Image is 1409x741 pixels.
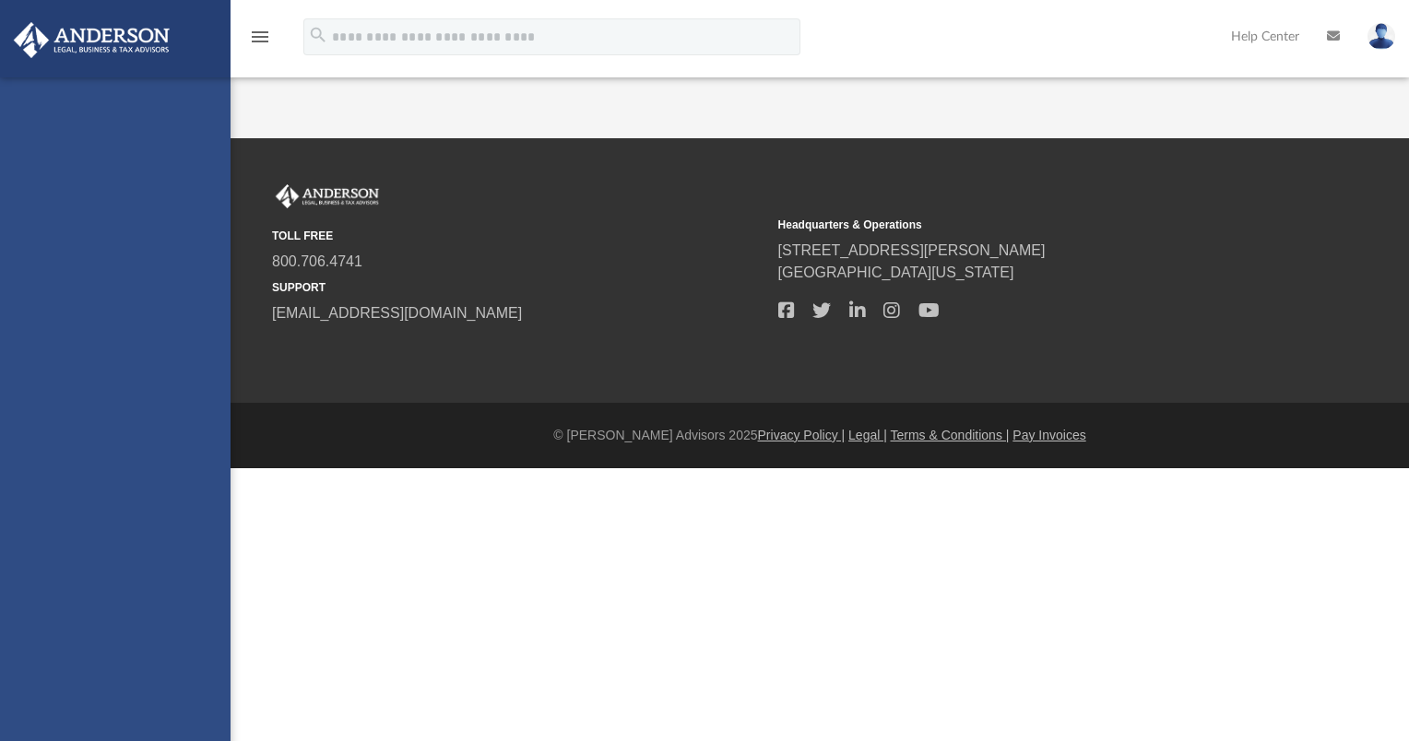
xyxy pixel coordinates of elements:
i: search [308,25,328,45]
a: Pay Invoices [1012,428,1085,442]
a: Legal | [848,428,887,442]
small: TOLL FREE [272,228,765,244]
a: [EMAIL_ADDRESS][DOMAIN_NAME] [272,305,522,321]
small: SUPPORT [272,279,765,296]
img: Anderson Advisors Platinum Portal [8,22,175,58]
a: menu [249,35,271,48]
a: [GEOGRAPHIC_DATA][US_STATE] [778,265,1014,280]
a: [STREET_ADDRESS][PERSON_NAME] [778,242,1046,258]
div: © [PERSON_NAME] Advisors 2025 [231,426,1409,445]
a: Terms & Conditions | [891,428,1010,442]
i: menu [249,26,271,48]
a: Privacy Policy | [758,428,846,442]
img: Anderson Advisors Platinum Portal [272,184,383,208]
img: User Pic [1368,23,1395,50]
small: Headquarters & Operations [778,217,1272,233]
a: 800.706.4741 [272,253,362,269]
